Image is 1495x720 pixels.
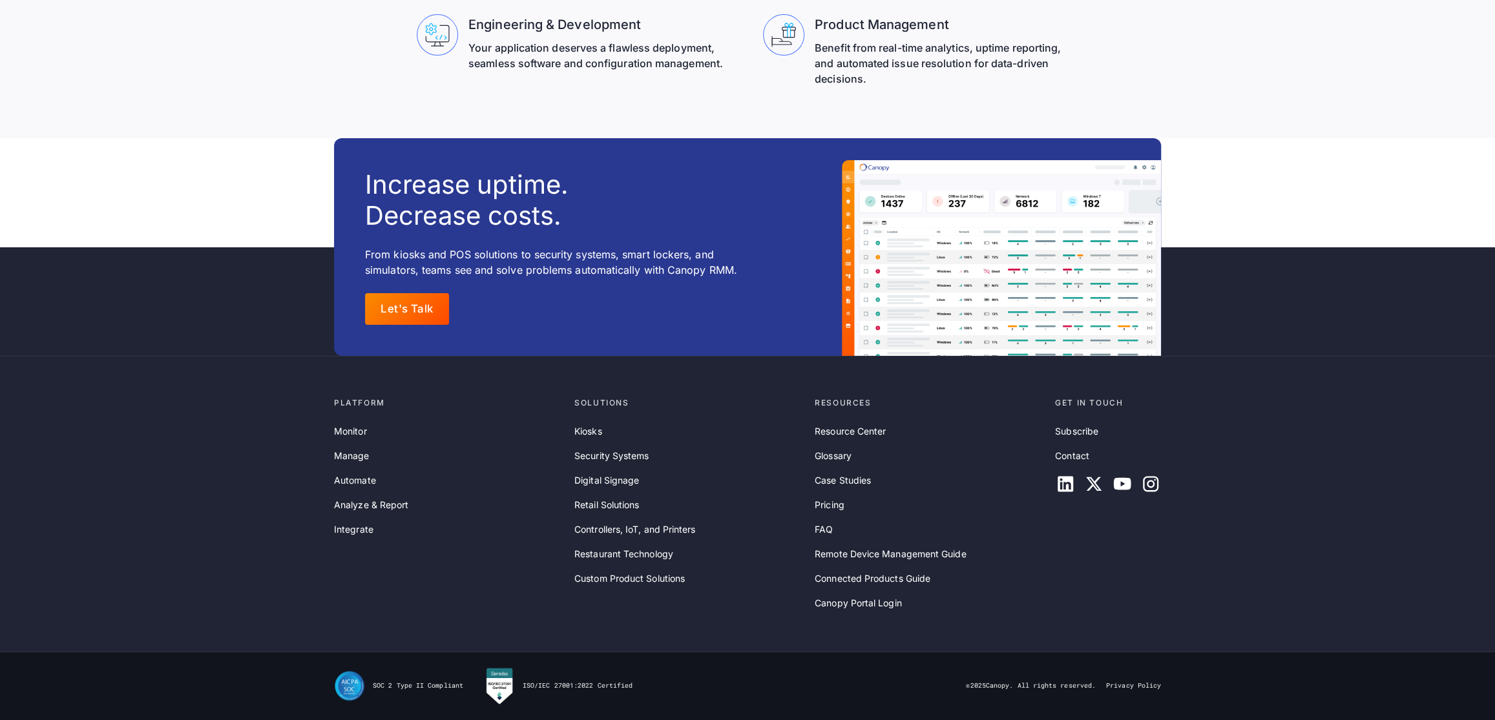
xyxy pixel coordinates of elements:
a: Restaurant Technology [574,547,673,561]
a: Kiosks [574,424,601,438]
a: Contact [1055,449,1089,463]
h3: Engineering & Development [468,14,732,35]
img: Canopy Supports Product Management Teams [771,23,796,47]
a: Integrate [334,522,373,537]
a: Manage [334,449,369,463]
a: Case Studies [815,473,871,488]
a: Subscribe [1055,424,1098,438]
a: Security Systems [574,449,649,463]
img: SOC II Type II Compliance Certification for Canopy Remote Device Management [334,670,365,701]
div: Platform [334,397,564,409]
a: Canopy Portal Login [815,596,902,610]
a: Connected Products Guide [815,571,930,586]
span: 2025 [970,681,985,690]
a: Controllers, IoT, and Printers [574,522,695,537]
div: Resources [815,397,1045,409]
a: Resource Center [815,424,886,438]
a: Privacy Policy [1106,681,1161,690]
a: Glossary [815,449,852,463]
a: Digital Signage [574,473,639,488]
img: Canopy supports engineering and development teams [425,23,450,47]
a: Monitor [334,424,367,438]
p: Benefit from real-time analytics, uptime reporting, and automated issue resolution for data-drive... [815,40,1078,87]
p: Your application deserves a flawless deployment, seamless software and configuration management. [468,40,732,71]
a: FAQ [815,522,833,537]
a: Pricing [815,498,844,512]
p: From kiosks and POS solutions to security systems, smart lockers, and simulators, teams see and s... [365,247,762,278]
a: Retail Solutions [574,498,639,512]
div: SOC 2 Type II Compliant [373,681,463,690]
a: Custom Product Solutions [574,571,685,586]
a: Automate [334,473,376,488]
h3: Product Management [815,14,1078,35]
div: Solutions [574,397,804,409]
div: Get in touch [1055,397,1161,409]
a: Let's Talk [365,293,449,325]
h3: Increase uptime. Decrease costs. [365,169,569,231]
a: Analyze & Report [334,498,408,512]
a: Remote Device Management Guide [815,547,966,561]
div: ISO/IEC 27001:2022 Certified [523,681,632,690]
img: Canopy RMM is Sensiba Certified for ISO/IEC [484,667,515,705]
img: A Canopy dashboard example [842,160,1161,356]
div: © Canopy. All rights reserved. [966,681,1096,690]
